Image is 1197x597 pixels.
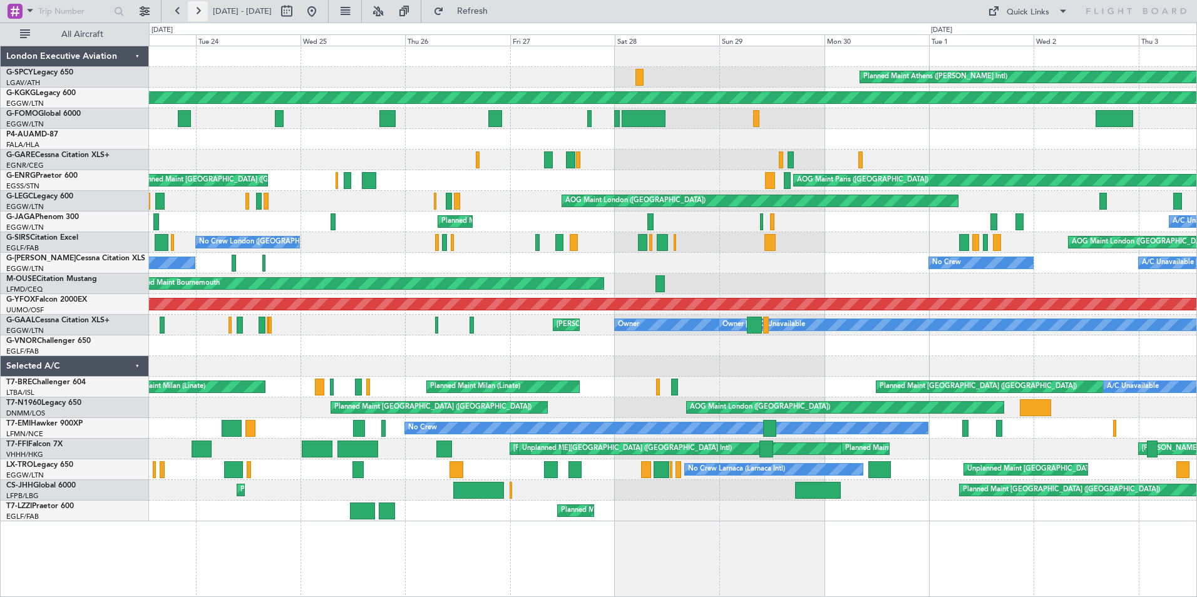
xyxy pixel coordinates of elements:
a: G-SPCYLegacy 650 [6,69,73,76]
span: CS-JHH [6,482,33,489]
div: Tue 1 [929,34,1034,46]
div: [PERSON_NAME][GEOGRAPHIC_DATA] ([GEOGRAPHIC_DATA] Intl) [513,439,732,458]
a: G-GAALCessna Citation XLS+ [6,317,110,324]
input: Trip Number [38,2,110,21]
a: EGGW/LTN [6,264,44,273]
a: G-SIRSCitation Excel [6,234,78,242]
span: T7-EMI [6,420,31,427]
span: G-GAAL [6,317,35,324]
div: Unplanned Maint [GEOGRAPHIC_DATA] ([GEOGRAPHIC_DATA]) [129,171,335,190]
a: EGLF/FAB [6,512,39,521]
a: CS-JHHGlobal 6000 [6,482,76,489]
span: T7-BRE [6,379,32,386]
div: Wed 2 [1034,34,1138,46]
div: No Crew [932,253,961,272]
span: All Aircraft [33,30,132,39]
span: G-SPCY [6,69,33,76]
div: Planned Maint [GEOGRAPHIC_DATA] ([GEOGRAPHIC_DATA]) [963,481,1160,499]
div: No Crew Larnaca (Larnaca Intl) [688,460,785,479]
div: No Crew London ([GEOGRAPHIC_DATA]) [199,233,332,252]
span: G-ENRG [6,172,36,180]
div: Planned Maint [GEOGRAPHIC_DATA] ([GEOGRAPHIC_DATA]) [561,501,758,520]
div: Owner [618,315,639,334]
div: Quick Links [1007,6,1049,19]
a: T7-LZZIPraetor 600 [6,503,74,510]
a: LTBA/ISL [6,388,34,397]
div: [PERSON_NAME] ([GEOGRAPHIC_DATA]) [557,315,691,334]
div: Planned Maint [GEOGRAPHIC_DATA] ([GEOGRAPHIC_DATA]) [334,398,532,417]
a: LGAV/ATH [6,78,40,88]
div: Mon 30 [825,34,929,46]
span: LX-TRO [6,461,33,469]
div: Owner [GEOGRAPHIC_DATA] ([GEOGRAPHIC_DATA]) [722,315,895,334]
div: Sat 28 [615,34,719,46]
a: LX-TROLegacy 650 [6,461,73,469]
div: Thu 26 [405,34,510,46]
a: EGSS/STN [6,181,39,191]
span: G-SIRS [6,234,30,242]
span: M-OUSE [6,275,36,283]
div: [DATE] [931,25,952,36]
div: AOG Maint London ([GEOGRAPHIC_DATA]) [565,191,706,210]
a: EGGW/LTN [6,223,44,232]
a: G-YFOXFalcon 2000EX [6,296,87,304]
span: G-VNOR [6,337,37,345]
a: G-[PERSON_NAME]Cessna Citation XLS [6,255,145,262]
a: DNMM/LOS [6,409,45,418]
span: T7-LZZI [6,503,32,510]
button: Refresh [428,1,503,21]
a: M-OUSECitation Mustang [6,275,97,283]
div: Unplanned Maint [GEOGRAPHIC_DATA] ([GEOGRAPHIC_DATA] Intl) [522,439,740,458]
div: Planned Maint [GEOGRAPHIC_DATA] ([GEOGRAPHIC_DATA]) [880,377,1077,396]
div: Planned Maint [GEOGRAPHIC_DATA] ([GEOGRAPHIC_DATA]) [441,212,639,231]
a: T7-BREChallenger 604 [6,379,86,386]
div: Tue 24 [196,34,301,46]
div: [DATE] [152,25,173,36]
a: UUMO/OSF [6,305,44,315]
a: EGLF/FAB [6,347,39,356]
a: EGGW/LTN [6,120,44,129]
a: T7-FFIFalcon 7X [6,441,63,448]
button: Quick Links [982,1,1074,21]
a: EGGW/LTN [6,471,44,480]
div: AOG Maint London ([GEOGRAPHIC_DATA]) [690,398,830,417]
a: LFMD/CEQ [6,285,43,294]
div: Planned Maint [GEOGRAPHIC_DATA] ([GEOGRAPHIC_DATA]) [240,481,438,499]
a: EGGW/LTN [6,202,44,212]
div: Wed 25 [301,34,405,46]
span: G-[PERSON_NAME] [6,255,76,262]
span: G-YFOX [6,296,35,304]
span: T7-FFI [6,441,28,448]
div: Planned Maint Athens ([PERSON_NAME] Intl) [863,68,1007,86]
div: Planned Maint Milan (Linate) [430,377,520,396]
span: G-JAGA [6,213,35,221]
span: G-KGKG [6,89,36,97]
span: Refresh [446,7,499,16]
span: T7-N1960 [6,399,41,407]
a: G-KGKGLegacy 600 [6,89,76,97]
span: G-FOMO [6,110,38,118]
button: All Aircraft [14,24,136,44]
a: EGLF/FAB [6,243,39,253]
a: G-GARECessna Citation XLS+ [6,151,110,159]
a: G-LEGCLegacy 600 [6,193,73,200]
a: EGGW/LTN [6,99,44,108]
a: T7-N1960Legacy 650 [6,399,81,407]
div: AOG Maint Paris ([GEOGRAPHIC_DATA]) [797,171,928,190]
a: EGGW/LTN [6,326,44,335]
div: Unplanned Maint [GEOGRAPHIC_DATA] ([GEOGRAPHIC_DATA]) [967,460,1173,479]
span: G-LEGC [6,193,33,200]
div: Fri 27 [510,34,615,46]
a: P4-AUAMD-87 [6,131,58,138]
div: No Crew [408,419,437,437]
a: G-JAGAPhenom 300 [6,213,79,221]
a: EGNR/CEG [6,161,44,170]
span: P4-AUA [6,131,34,138]
div: A/C Unavailable [753,315,805,334]
div: Planned Maint [GEOGRAPHIC_DATA] ([GEOGRAPHIC_DATA]) [845,439,1042,458]
a: FALA/HLA [6,140,39,150]
a: G-VNORChallenger 650 [6,337,91,345]
span: [DATE] - [DATE] [213,6,272,17]
div: Planned Maint Bournemouth [129,274,220,293]
a: T7-EMIHawker 900XP [6,420,83,427]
